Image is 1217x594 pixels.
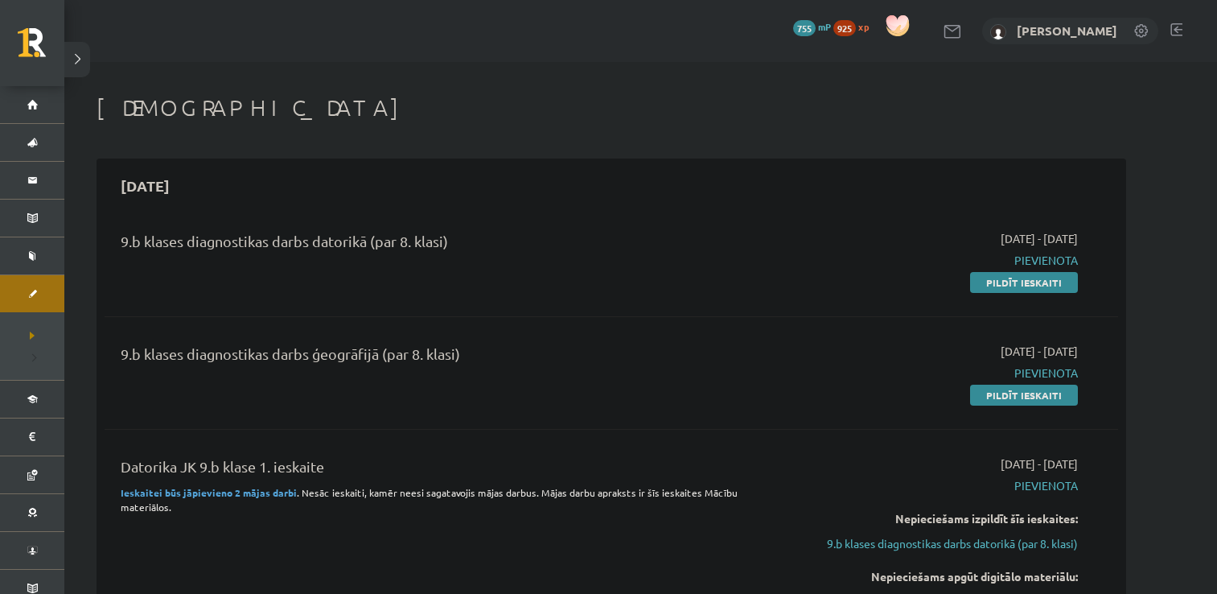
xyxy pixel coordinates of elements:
a: 9.b klases diagnostikas darbs datorikā (par 8. klasi) [775,535,1078,552]
img: Meldra Mežvagare [990,24,1006,40]
span: Pievienota [775,477,1078,494]
div: Nepieciešams apgūt digitālo materiālu: [775,568,1078,585]
a: Pildīt ieskaiti [970,272,1078,293]
a: 755 mP [793,20,831,33]
span: [DATE] - [DATE] [1001,456,1078,472]
span: mP [818,20,831,33]
span: . Nesāc ieskaiti, kamēr neesi sagatavojis mājas darbus. Mājas darbu apraksts ir šīs ieskaites Māc... [121,486,738,514]
span: [DATE] - [DATE] [1001,230,1078,247]
span: 755 [793,20,816,36]
span: Pievienota [775,365,1078,382]
a: Rīgas 1. Tālmācības vidusskola [18,28,64,68]
h1: [DEMOGRAPHIC_DATA] [97,94,1126,122]
strong: Ieskaitei būs jāpievieno 2 mājas darbi [121,486,297,499]
span: xp [858,20,869,33]
span: Pievienota [775,252,1078,269]
div: 9.b klases diagnostikas darbs datorikā (par 8. klasi) [121,230,750,260]
a: 925 xp [833,20,877,33]
span: 925 [833,20,856,36]
h2: [DATE] [105,167,186,204]
div: 9.b klases diagnostikas darbs ģeogrāfijā (par 8. klasi) [121,343,750,373]
div: Datorika JK 9.b klase 1. ieskaite [121,456,750,485]
div: Nepieciešams izpildīt šīs ieskaites: [775,510,1078,527]
a: [PERSON_NAME] [1017,23,1117,39]
a: Pildīt ieskaiti [970,385,1078,406]
span: [DATE] - [DATE] [1001,343,1078,360]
